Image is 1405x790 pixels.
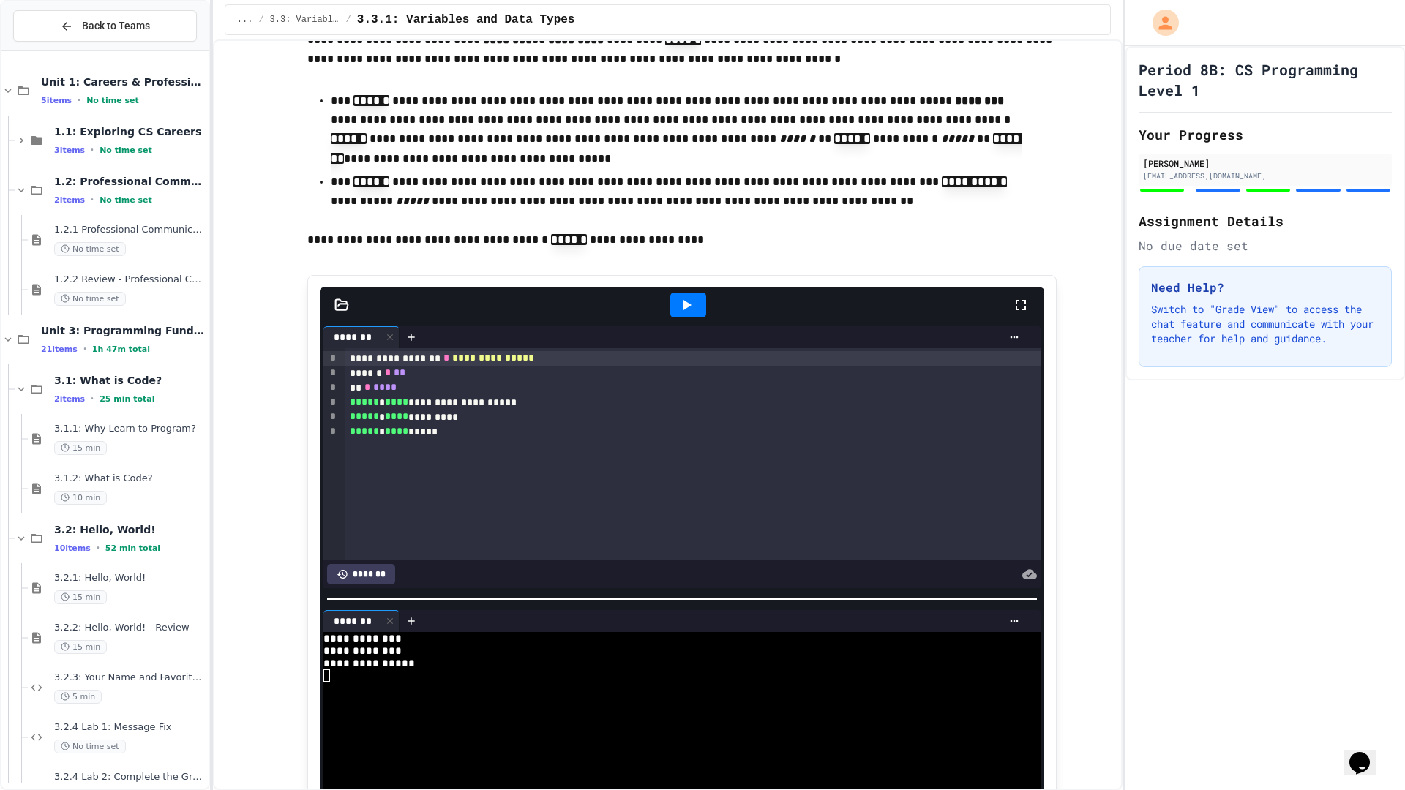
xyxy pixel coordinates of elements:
span: / [346,14,351,26]
span: 3.2.4 Lab 1: Message Fix [54,721,206,734]
span: No time set [100,146,152,155]
span: No time set [54,740,126,753]
span: 3.3.1: Variables and Data Types [357,11,575,29]
span: ... [237,14,253,26]
span: No time set [54,292,126,306]
span: 1.2: Professional Communication [54,175,206,188]
h3: Need Help? [1151,279,1379,296]
span: • [91,393,94,405]
span: 15 min [54,441,107,455]
div: [EMAIL_ADDRESS][DOMAIN_NAME] [1143,170,1387,181]
span: 10 min [54,491,107,505]
span: • [97,542,100,554]
div: No due date set [1139,237,1392,255]
h2: Assignment Details [1139,211,1392,231]
p: Switch to "Grade View" to access the chat feature and communicate with your teacher for help and ... [1151,302,1379,346]
h2: Your Progress [1139,124,1392,145]
span: 25 min total [100,394,154,404]
iframe: chat widget [1344,731,1390,775]
span: No time set [86,96,139,105]
span: / [258,14,263,26]
span: 21 items [41,345,78,354]
span: 3.3: Variables and Data Types [270,14,340,26]
span: 3.1.2: What is Code? [54,473,206,485]
span: 3.1.1: Why Learn to Program? [54,423,206,435]
span: 3.2.4 Lab 2: Complete the Greeting [54,771,206,783]
span: 1h 47m total [92,345,150,354]
span: 3 items [54,146,85,155]
span: 10 items [54,543,91,553]
span: Unit 3: Programming Fundamentals [41,324,206,337]
span: • [91,194,94,206]
span: 2 items [54,195,85,205]
span: 15 min [54,590,107,604]
span: 3.2: Hello, World! [54,523,206,536]
span: 1.1: Exploring CS Careers [54,125,206,138]
span: • [83,343,86,355]
span: 5 items [41,96,72,105]
span: Unit 1: Careers & Professionalism [41,75,206,89]
span: 3.1: What is Code? [54,374,206,387]
h1: Period 8B: CS Programming Level 1 [1139,59,1392,100]
span: 52 min total [105,543,160,553]
span: No time set [100,195,152,205]
div: My Account [1137,6,1183,39]
span: Back to Teams [82,18,150,34]
span: 3.2.2: Hello, World! - Review [54,622,206,634]
div: [PERSON_NAME] [1143,157,1387,170]
span: • [78,94,80,106]
span: • [91,144,94,156]
button: Back to Teams [13,10,197,42]
span: 1.2.1 Professional Communication [54,224,206,236]
span: 3.2.1: Hello, World! [54,572,206,584]
span: No time set [54,242,126,256]
span: 3.2.3: Your Name and Favorite Movie [54,671,206,684]
span: 1.2.2 Review - Professional Communication [54,274,206,286]
span: 15 min [54,640,107,654]
span: 5 min [54,690,102,704]
span: 2 items [54,394,85,404]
